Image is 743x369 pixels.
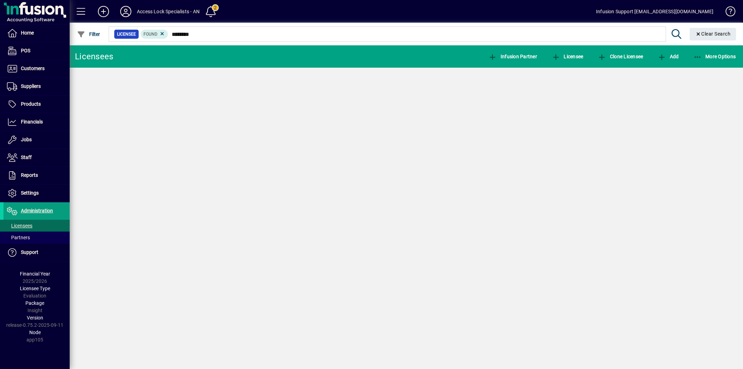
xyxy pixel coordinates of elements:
button: Clone Licensee [596,50,645,63]
span: Package [25,300,44,306]
a: Financials [3,113,70,131]
a: Jobs [3,131,70,149]
a: Support [3,244,70,261]
span: Clear Search [695,31,731,37]
a: Home [3,24,70,42]
span: Infusion Partner [488,54,537,59]
span: Clone Licensee [598,54,643,59]
span: Add [658,54,679,59]
a: Reports [3,167,70,184]
div: Infusion Support [EMAIL_ADDRESS][DOMAIN_NAME] [596,6,713,17]
a: POS [3,42,70,60]
span: Financials [21,119,43,125]
span: Licensees [7,223,32,228]
span: Node [29,330,41,335]
span: Jobs [21,137,32,142]
a: Staff [3,149,70,166]
span: Licensee Type [20,286,50,291]
span: Partners [7,235,30,240]
span: POS [21,48,30,53]
span: Reports [21,172,38,178]
span: Support [21,249,38,255]
a: Partners [3,232,70,243]
a: Products [3,96,70,113]
button: More Options [692,50,738,63]
button: Add [656,50,680,63]
span: More Options [694,54,736,59]
a: Settings [3,184,70,202]
span: Administration [21,208,53,213]
span: Filter [77,31,100,37]
a: Customers [3,60,70,77]
button: Profile [115,5,137,18]
span: Suppliers [21,83,41,89]
span: Found [144,32,157,37]
button: Clear [690,28,736,40]
mat-chip: Found Status: Found [141,30,168,39]
a: Licensees [3,220,70,232]
span: Financial Year [20,271,50,277]
button: Filter [75,28,102,40]
span: Licensee [552,54,583,59]
span: Customers [21,66,45,71]
button: Add [92,5,115,18]
span: Settings [21,190,39,196]
span: Licensee [117,31,136,38]
span: Version [27,315,43,321]
span: Products [21,101,41,107]
span: Staff [21,155,32,160]
button: Licensee [550,50,585,63]
button: Infusion Partner [487,50,539,63]
a: Knowledge Base [720,1,734,24]
a: Suppliers [3,78,70,95]
span: Home [21,30,34,36]
div: Licensees [75,51,113,62]
div: Access Lock Specialists - AN [137,6,200,17]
